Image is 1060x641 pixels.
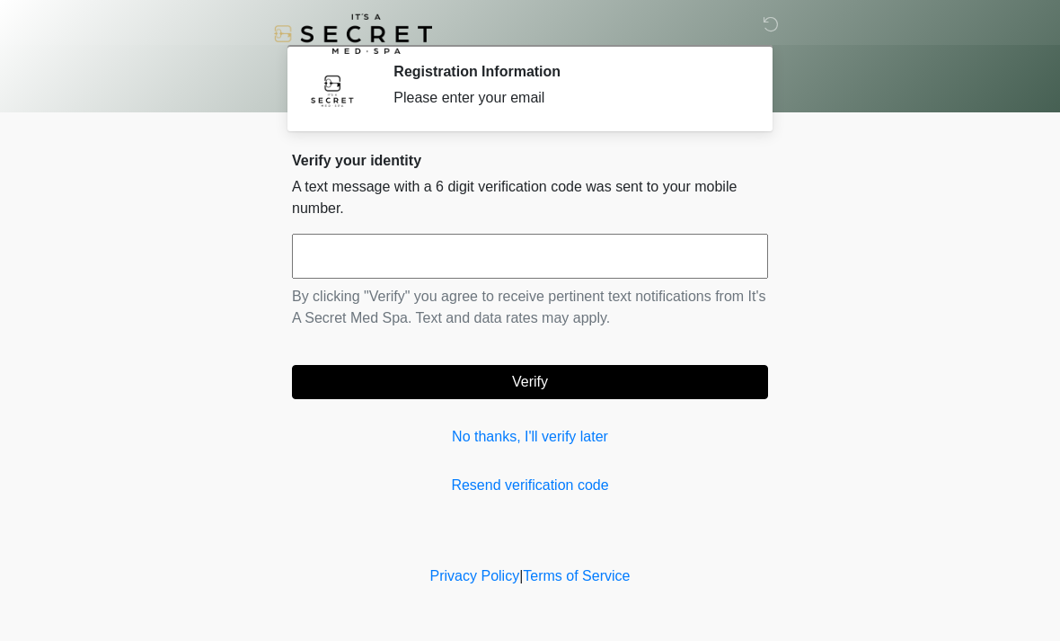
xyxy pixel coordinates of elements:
[292,176,768,219] p: A text message with a 6 digit verification code was sent to your mobile number.
[292,286,768,329] p: By clicking "Verify" you agree to receive pertinent text notifications from It's A Secret Med Spa...
[292,475,768,496] a: Resend verification code
[523,568,630,583] a: Terms of Service
[292,152,768,169] h2: Verify your identity
[393,63,741,80] h2: Registration Information
[292,426,768,448] a: No thanks, I'll verify later
[430,568,520,583] a: Privacy Policy
[393,87,741,109] div: Please enter your email
[305,63,359,117] img: Agent Avatar
[519,568,523,583] a: |
[274,13,432,54] img: It's A Secret Med Spa Logo
[292,365,768,399] button: Verify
